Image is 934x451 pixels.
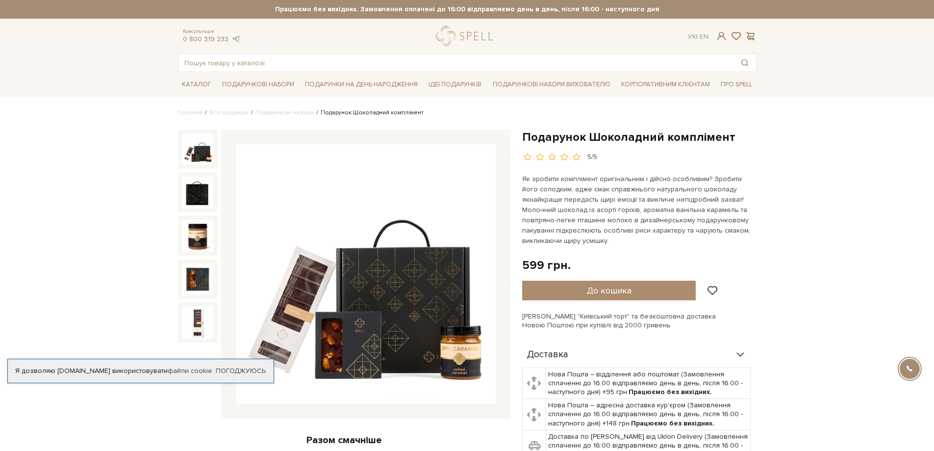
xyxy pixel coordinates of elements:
span: Консультація: [183,28,241,35]
a: logo [436,26,497,46]
a: файли cookie [168,367,212,375]
a: Подарунки на День народження [301,77,422,92]
div: Ук [688,32,708,41]
img: Подарунок Шоколадний комплімент [182,177,213,208]
td: Нова Пошта – адресна доставка кур'єром (Замовлення сплаченні до 16:00 відправляємо день в день, п... [546,399,751,430]
a: Погоджуюсь [216,367,266,375]
div: [PERSON_NAME] "Київський торт" та безкоштовна доставка Новою Поштою при купівлі від 2000 гривень [522,312,757,330]
a: Подарункові набори [255,109,314,116]
b: Працюємо без вихідних. [629,388,712,396]
img: Подарунок Шоколадний комплімент [182,133,213,165]
a: Ідеї подарунків [425,77,485,92]
span: Доставка [527,350,568,359]
h1: Подарунок Шоколадний комплімент [522,130,757,145]
a: Подарункові набори [218,77,298,92]
img: Подарунок Шоколадний комплімент [182,264,213,295]
a: Вся продукція [209,109,249,116]
a: 0 800 319 233 [183,35,228,43]
button: Пошук товару у каталозі [733,54,756,72]
button: До кошика [522,281,696,300]
li: Подарунок Шоколадний комплімент [314,108,424,117]
img: Подарунок Шоколадний комплімент [236,144,496,404]
a: Подарункові набори вихователю [489,76,614,93]
img: Подарунок Шоколадний комплімент [182,220,213,251]
a: Каталог [178,77,215,92]
div: Разом смачніше [178,434,510,447]
td: Нова Пошта – відділення або поштомат (Замовлення сплаченні до 16:00 відправляємо день в день, піс... [546,368,751,399]
a: Про Spell [717,77,756,92]
a: Головна [178,109,202,116]
div: 599 грн. [522,258,571,273]
img: Подарунок Шоколадний комплімент [182,307,213,338]
strong: Працюємо без вихідних. Замовлення оплачені до 16:00 відправляємо день в день, після 16:00 - насту... [178,5,757,14]
p: Як зробити комплімент оригінальним і дійсно особливим? Зробити його солодким, адже смак справжньо... [522,174,752,246]
input: Пошук товару у каталозі [178,54,733,72]
div: Я дозволяю [DOMAIN_NAME] використовувати [8,367,274,375]
a: Корпоративним клієнтам [617,76,714,93]
div: 5/5 [587,153,597,162]
b: Працюємо без вихідних. [631,419,714,427]
span: | [696,32,698,41]
a: En [700,32,708,41]
span: До кошика [587,285,631,296]
a: telegram [231,35,241,43]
